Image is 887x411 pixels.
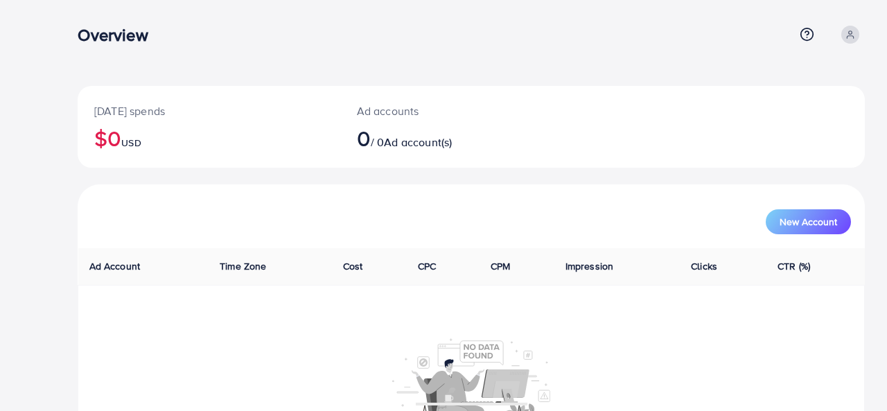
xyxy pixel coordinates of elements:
[565,259,614,273] span: Impression
[357,103,520,119] p: Ad accounts
[766,209,851,234] button: New Account
[220,259,266,273] span: Time Zone
[691,259,717,273] span: Clicks
[418,259,436,273] span: CPC
[780,217,837,227] span: New Account
[94,125,324,151] h2: $0
[357,125,520,151] h2: / 0
[778,259,810,273] span: CTR (%)
[384,134,452,150] span: Ad account(s)
[357,122,371,154] span: 0
[121,136,141,150] span: USD
[89,259,141,273] span: Ad Account
[94,103,324,119] p: [DATE] spends
[343,259,363,273] span: Cost
[78,25,159,45] h3: Overview
[491,259,510,273] span: CPM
